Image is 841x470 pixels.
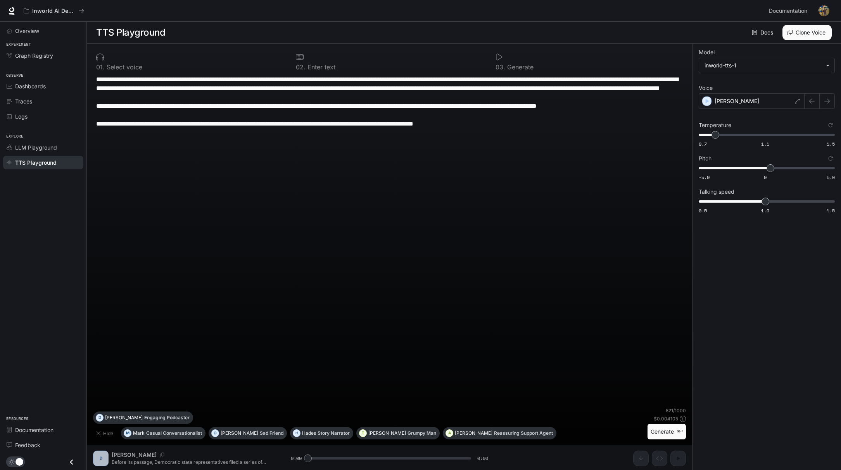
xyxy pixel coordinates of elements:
[15,441,40,449] span: Feedback
[3,438,83,452] a: Feedback
[699,58,834,73] div: inworld-tts-1
[666,407,686,414] p: 821 / 1000
[826,154,835,163] button: Reset to default
[505,64,534,70] p: Generate
[761,141,769,147] span: 1.1
[816,3,832,19] button: User avatar
[677,429,683,434] p: ⌘⏎
[306,64,335,70] p: Enter text
[368,431,406,436] p: [PERSON_NAME]
[699,156,711,161] p: Pitch
[260,431,283,436] p: Sad Friend
[3,79,83,93] a: Dashboards
[356,427,440,439] button: T[PERSON_NAME]Grumpy Man
[63,454,80,470] button: Close drawer
[133,431,145,436] p: Mark
[96,411,103,424] div: D
[3,141,83,154] a: LLM Playground
[302,431,316,436] p: Hades
[3,95,83,108] a: Traces
[494,431,553,436] p: Reassuring Support Agent
[359,427,366,439] div: T
[3,423,83,437] a: Documentation
[3,110,83,123] a: Logs
[16,457,23,466] span: Dark mode toggle
[93,427,118,439] button: Hide
[3,49,83,62] a: Graph Registry
[455,431,492,436] p: [PERSON_NAME]
[699,50,715,55] p: Model
[819,5,829,16] img: User avatar
[124,427,131,439] div: M
[32,8,76,14] p: Inworld AI Demos
[446,427,453,439] div: A
[769,6,807,16] span: Documentation
[699,141,707,147] span: 0.7
[96,25,165,40] h1: TTS Playground
[144,415,190,420] p: Engaging Podcaster
[761,207,769,214] span: 1.0
[105,415,143,420] p: [PERSON_NAME]
[3,156,83,169] a: TTS Playground
[221,431,258,436] p: [PERSON_NAME]
[699,122,731,128] p: Temperature
[20,3,88,19] button: All workspaces
[715,97,759,105] p: [PERSON_NAME]
[15,27,39,35] span: Overview
[15,158,57,167] span: TTS Playground
[96,64,105,70] p: 0 1 .
[750,25,776,40] a: Docs
[15,112,28,121] span: Logs
[146,431,202,436] p: Casual Conversationalist
[3,24,83,38] a: Overview
[827,207,835,214] span: 1.5
[699,189,734,195] p: Talking speed
[93,411,193,424] button: D[PERSON_NAME]Engaging Podcaster
[648,424,686,440] button: Generate⌘⏎
[764,174,767,181] span: 0
[827,174,835,181] span: 5.0
[212,427,219,439] div: O
[826,121,835,129] button: Reset to default
[766,3,813,19] a: Documentation
[827,141,835,147] span: 1.5
[296,64,306,70] p: 0 2 .
[15,426,54,434] span: Documentation
[705,62,822,69] div: inworld-tts-1
[290,427,353,439] button: HHadesStory Narrator
[15,52,53,60] span: Graph Registry
[15,143,57,152] span: LLM Playground
[408,431,436,436] p: Grumpy Man
[782,25,832,40] button: Clone Voice
[318,431,350,436] p: Story Narrator
[105,64,142,70] p: Select voice
[209,427,287,439] button: O[PERSON_NAME]Sad Friend
[121,427,206,439] button: MMarkCasual Conversationalist
[496,64,505,70] p: 0 3 .
[699,85,713,91] p: Voice
[699,207,707,214] span: 0.5
[654,415,678,422] p: $ 0.004105
[293,427,300,439] div: H
[15,82,46,90] span: Dashboards
[699,174,710,181] span: -5.0
[15,97,32,105] span: Traces
[443,427,556,439] button: A[PERSON_NAME]Reassuring Support Agent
